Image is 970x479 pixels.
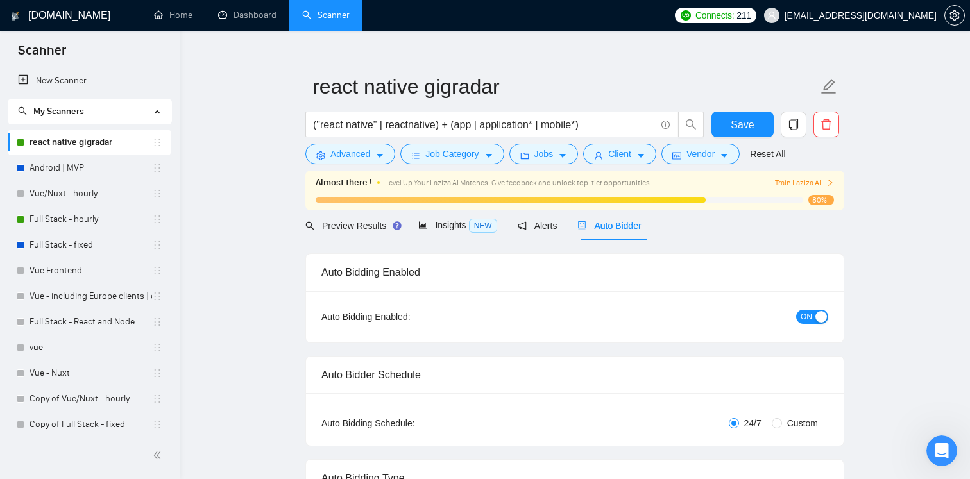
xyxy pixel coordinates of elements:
[518,221,527,230] span: notification
[305,221,314,230] span: search
[152,240,162,250] span: holder
[8,130,171,155] li: react native gigradar
[813,112,839,137] button: delete
[152,368,162,378] span: holder
[62,6,94,16] h1: Mariia
[30,130,152,155] a: react native gigradar
[152,189,162,199] span: holder
[37,7,57,28] img: Profile image for Mariia
[11,354,246,376] textarea: Message…
[583,144,656,164] button: userClientcaret-down
[636,151,645,160] span: caret-down
[225,5,248,28] div: Close
[672,151,681,160] span: idcard
[30,155,152,181] a: Android | MVP
[509,144,579,164] button: folderJobscaret-down
[821,78,837,95] span: edit
[20,381,30,391] button: Emoji picker
[8,283,171,309] li: Vue - including Europe clients | only search title
[8,360,171,386] li: Vue - Nuxt
[661,144,740,164] button: idcardVendorcaret-down
[711,112,774,137] button: Save
[154,10,192,21] a: homeHome
[152,394,162,404] span: holder
[10,74,246,206] div: Mariia says…
[18,106,27,115] span: search
[385,178,653,187] span: Level Up Your Laziza AI Matches! Give feedback and unlock top-tier opportunities !
[321,310,490,324] div: Auto Bidding Enabled:
[8,181,171,206] li: Vue/Nuxt - hourly
[678,112,704,137] button: search
[679,119,703,130] span: search
[40,381,51,391] button: Gif picker
[411,151,420,160] span: bars
[8,258,171,283] li: Vue Frontend
[8,5,33,29] button: go back
[782,416,823,430] span: Custom
[30,283,152,309] a: Vue - including Europe clients | only search title
[30,335,152,360] a: vue
[400,144,504,164] button: barsJob Categorycaret-down
[8,386,171,412] li: Copy of Vue/Nuxt - hourly
[781,112,806,137] button: copy
[608,147,631,161] span: Client
[316,151,325,160] span: setting
[26,121,208,144] b: Earn Free GigRadar Credits - Just by Sharing Your Story!
[8,155,171,181] li: Android | MVP
[681,10,691,21] img: upwork-logo.png
[391,220,403,231] div: Tooltip anchor
[57,95,83,105] span: Mariia
[425,147,479,161] span: Job Category
[83,95,174,105] span: from [DOMAIN_NAME]
[302,10,350,21] a: searchScanner
[321,357,828,393] div: Auto Bidder Schedule
[8,68,171,94] li: New Scanner
[18,68,161,94] a: New Scanner
[201,5,225,29] button: Home
[944,5,965,26] button: setting
[661,121,670,129] span: info-circle
[418,220,497,230] span: Insights
[152,214,162,224] span: holder
[10,74,246,190] div: Profile image for MariiaMariiafrom [DOMAIN_NAME]Earn Free GigRadar Credits - Just by Sharing Your...
[720,151,729,160] span: caret-down
[305,144,395,164] button: settingAdvancedcaret-down
[62,16,119,29] p: Active [DATE]
[30,412,152,437] a: Copy of Full Stack - fixed
[8,309,171,335] li: Full Stack - React and Node
[375,151,384,160] span: caret-down
[469,219,497,233] span: NEW
[152,291,162,301] span: holder
[926,435,957,466] iframe: To enrich screen reader interactions, please activate Accessibility in Grammarly extension settings
[695,8,734,22] span: Connects:
[945,10,964,21] span: setting
[152,265,162,276] span: holder
[594,151,603,160] span: user
[8,232,171,258] li: Full Stack - fixed
[316,176,372,190] span: Almost there !
[577,221,641,231] span: Auto Bidder
[305,221,398,231] span: Preview Results
[152,317,162,327] span: holder
[8,335,171,360] li: vue
[11,6,20,26] img: logo
[152,342,162,353] span: holder
[775,177,834,189] button: Train Laziza AI
[33,106,84,117] span: My Scanners
[153,449,166,462] span: double-left
[484,151,493,160] span: caret-down
[321,416,490,430] div: Auto Bidding Schedule:
[944,10,965,21] a: setting
[808,195,834,205] span: 80%
[152,137,162,147] span: holder
[8,206,171,232] li: Full Stack - hourly
[767,11,776,20] span: user
[330,147,370,161] span: Advanced
[152,163,162,173] span: holder
[686,147,715,161] span: Vendor
[750,147,785,161] a: Reset All
[312,71,818,103] input: Scanner name...
[152,419,162,430] span: holder
[30,258,152,283] a: Vue Frontend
